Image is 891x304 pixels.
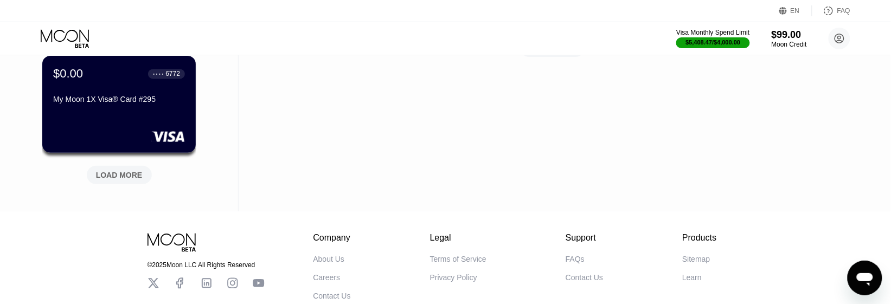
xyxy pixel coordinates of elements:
[682,255,710,263] div: Sitemap
[566,273,603,282] div: Contact Us
[430,255,486,263] div: Terms of Service
[148,261,265,269] div: © 2025 Moon LLC All Rights Reserved
[430,233,486,243] div: Legal
[313,255,345,263] div: About Us
[812,5,850,16] div: FAQ
[682,233,716,243] div: Products
[682,273,702,282] div: Learn
[313,273,341,282] div: Careers
[837,7,850,15] div: FAQ
[566,233,603,243] div: Support
[772,41,807,48] div: Moon Credit
[313,233,351,243] div: Company
[313,292,351,300] div: Contact Us
[779,5,812,16] div: EN
[772,29,807,41] div: $99.00
[430,273,477,282] div: Privacy Policy
[165,70,180,77] div: 6772
[676,29,749,36] div: Visa Monthly Spend Limit
[53,67,83,81] div: $0.00
[566,255,585,263] div: FAQs
[676,29,749,48] div: Visa Monthly Spend Limit$5,408.47/$4,000.00
[153,72,164,75] div: ● ● ● ●
[96,170,143,180] div: LOAD MORE
[791,7,800,15] div: EN
[686,39,741,46] div: $5,408.47 / $4,000.00
[42,56,196,153] div: $0.00● ● ● ●6772My Moon 1X Visa® Card #295
[772,29,807,48] div: $99.00Moon Credit
[53,95,185,104] div: My Moon 1X Visa® Card #295
[79,161,160,184] div: LOAD MORE
[848,261,882,295] iframe: Button to launch messaging window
